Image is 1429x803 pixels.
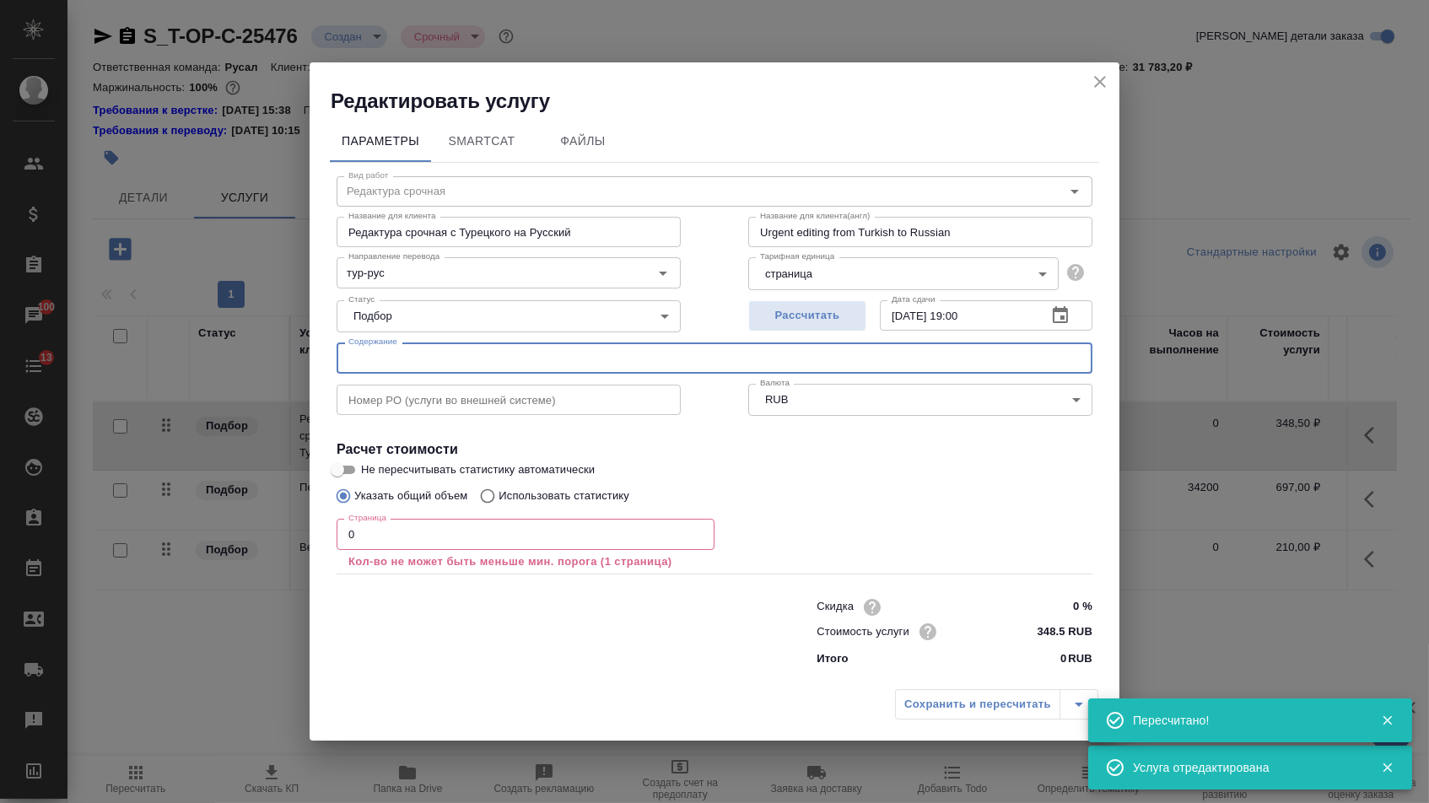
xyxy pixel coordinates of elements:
[337,439,1092,460] h4: Расчет стоимости
[340,131,421,152] span: Параметры
[1068,650,1092,667] p: RUB
[1029,595,1092,619] input: ✎ Введи что-нибудь
[354,488,467,504] p: Указать общий объем
[1029,619,1092,644] input: ✎ Введи что-нибудь
[1060,650,1066,667] p: 0
[348,553,703,570] p: Кол-во не может быть меньше мин. порога (1 страница)
[542,131,623,152] span: Файлы
[1087,69,1113,94] button: close
[441,131,522,152] span: SmartCat
[817,650,848,667] p: Итого
[1133,759,1356,776] div: Услуга отредактирована
[760,392,793,407] button: RUB
[331,88,1119,115] h2: Редактировать услугу
[361,461,595,478] span: Не пересчитывать статистику автоматически
[337,300,681,332] div: Подбор
[758,306,857,326] span: Рассчитать
[817,623,909,640] p: Стоимость услуги
[1370,760,1405,775] button: Закрыть
[817,598,854,615] p: Скидка
[499,488,629,504] p: Использовать статистику
[651,261,675,285] button: Open
[1133,712,1356,729] div: Пересчитано!
[748,300,866,331] button: Рассчитать
[748,384,1092,416] div: RUB
[748,257,1059,289] div: страница
[895,689,1098,719] div: split button
[1370,713,1405,728] button: Закрыть
[760,267,817,281] button: страница
[348,309,397,323] button: Подбор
